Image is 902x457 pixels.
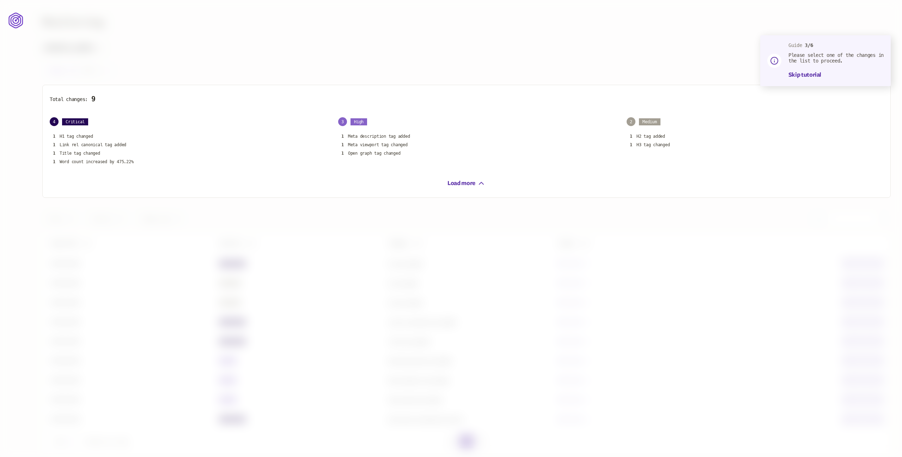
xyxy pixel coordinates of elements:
span: Medium [639,118,660,125]
span: 1 [53,142,55,147]
span: 1 [341,134,344,139]
span: 3 [338,117,347,126]
button: 1Word count increased by 475.22% [50,159,136,165]
span: 1 [53,134,55,139]
span: 1 [630,134,632,139]
p: Link rel canonical tag added [60,142,126,148]
button: 1H3 tag changed [627,142,673,148]
span: High [351,118,367,125]
span: 4 [50,117,59,126]
p: H1 tag changed [60,133,93,139]
span: 1 [53,151,55,156]
p: Please select one of the changes in the list to proceed. [788,52,884,64]
p: Total changes: [50,95,883,103]
p: Word count increased by 475.22% [60,159,134,165]
button: 1Meta description tag added [338,133,413,140]
span: 2 [627,117,635,126]
button: 1Title tag changed [50,150,103,156]
span: Critical [62,118,88,125]
button: 1H1 tag changed [50,133,96,140]
p: Open graph tag changed [348,150,401,156]
button: Load more [447,179,486,188]
span: 3 / 6 [805,42,813,48]
span: 1 [630,142,632,147]
p: Meta description tag added [348,133,410,139]
button: Skip tutorial [788,71,821,79]
p: H3 tag changed [636,142,670,148]
p: Meta viewport tag changed [348,142,408,148]
span: 1 [341,151,344,156]
span: 1 [341,142,344,147]
button: 1Open graph tag changed [338,150,404,156]
button: 1Meta viewport tag changed [338,142,411,148]
button: 1H2 tag added [627,133,668,140]
button: 1Link rel canonical tag added [50,142,129,148]
p: Title tag changed [60,150,100,156]
span: 1 [53,159,55,164]
p: H2 tag added [636,133,665,139]
p: Guide [788,42,884,48]
span: 9 [91,95,96,103]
